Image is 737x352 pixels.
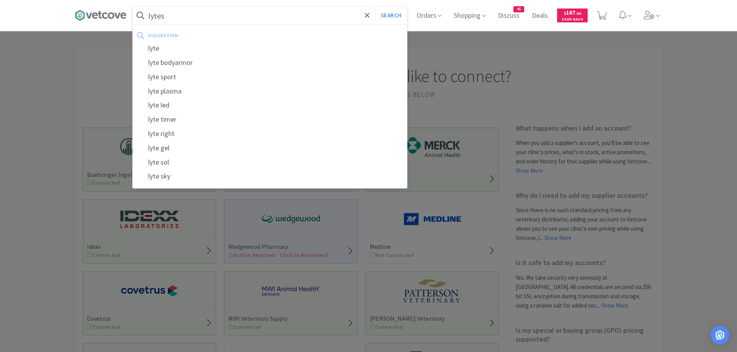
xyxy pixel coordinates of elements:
[148,29,290,41] div: suggestion
[133,7,407,24] input: Search by item, sku, manufacturer, ingredient, size...
[133,56,407,70] div: lyte bodyarmor
[133,169,407,184] div: lyte sky
[711,326,729,344] div: Open Intercom Messenger
[133,155,407,170] div: lyte sol
[133,141,407,155] div: lyte gel
[495,12,523,19] a: Discuss45
[564,9,581,16] span: 167
[133,84,407,99] div: lyte plasma
[514,7,524,12] span: 45
[564,11,566,16] span: $
[575,11,581,16] span: . 00
[133,70,407,84] div: lyte sport
[557,5,588,26] a: $167.00Cash Back
[375,7,407,24] button: Search
[133,112,407,127] div: lyte timer
[529,12,551,19] a: Deals
[562,17,583,22] span: Cash Back
[133,127,407,141] div: lyte right
[133,41,407,56] div: lyte
[133,98,407,112] div: lyte led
